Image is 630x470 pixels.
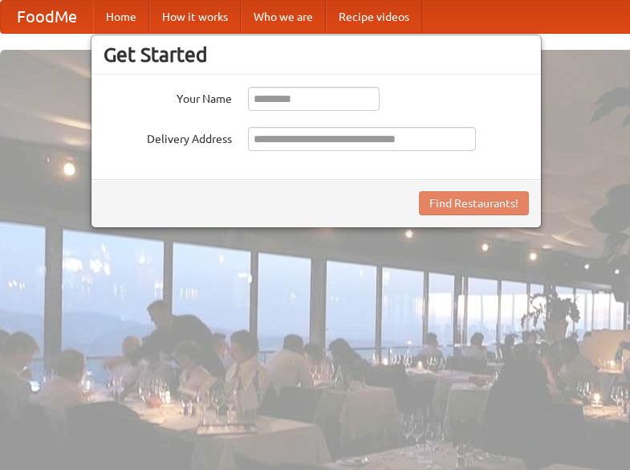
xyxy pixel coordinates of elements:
[326,1,422,33] a: Recipe videos
[104,127,232,147] label: Delivery Address
[104,43,529,67] h3: Get Started
[419,191,529,215] button: Find Restaurants!
[1,1,93,33] a: FoodMe
[149,1,241,33] a: How it works
[104,87,232,107] label: Your Name
[93,1,149,33] a: Home
[241,1,326,33] a: Who we are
